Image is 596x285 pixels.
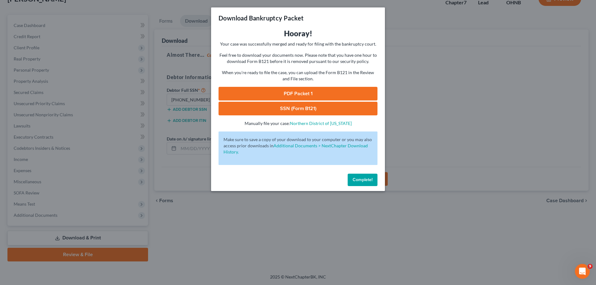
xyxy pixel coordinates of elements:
[588,264,593,269] span: 9
[223,136,372,155] p: Make sure to save a copy of your download to your computer or you may also access prior downloads in
[219,69,377,82] p: When you're ready to file the case, you can upload the Form B121 in the Review and File section.
[219,29,377,38] h3: Hooray!
[219,120,377,127] p: Manually file your case:
[219,102,377,115] a: SSN (Form B121)
[219,87,377,100] a: PDF Packet 1
[219,52,377,65] p: Feel free to download your documents now. Please note that you have one hour to download Form B12...
[353,177,372,182] span: Complete!
[290,121,352,126] a: Northern District of [US_STATE]
[219,41,377,47] p: Your case was successfully merged and ready for filing with the bankruptcy court.
[348,174,377,186] button: Complete!
[575,264,590,279] iframe: Intercom live chat
[223,143,368,154] a: Additional Documents > NextChapter Download History.
[219,14,304,22] h3: Download Bankruptcy Packet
